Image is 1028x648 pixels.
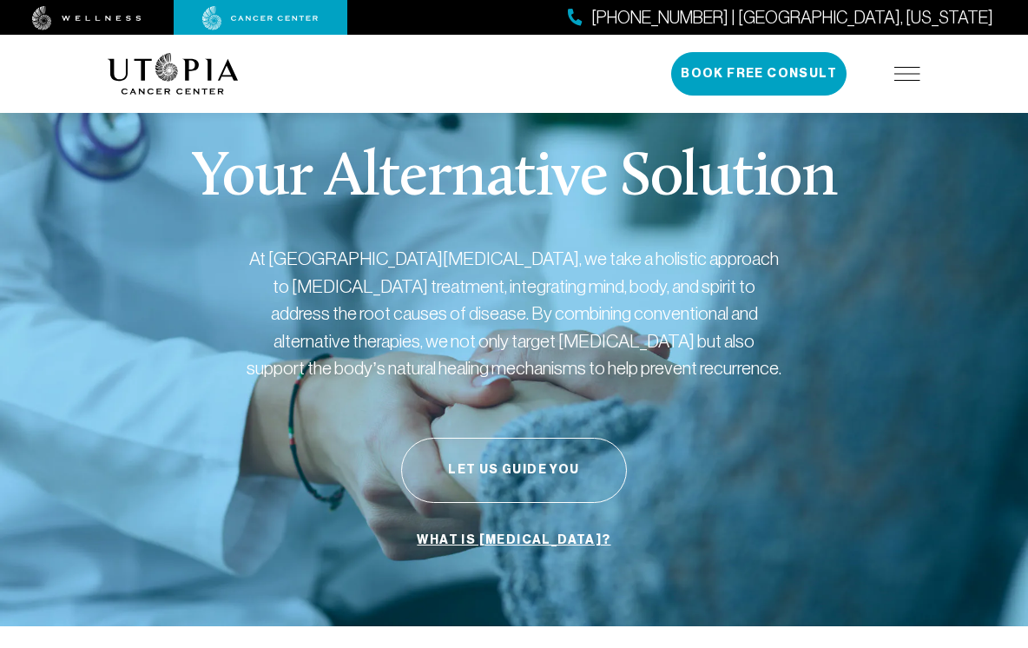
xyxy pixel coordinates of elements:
a: [PHONE_NUMBER] | [GEOGRAPHIC_DATA], [US_STATE] [568,5,993,30]
img: icon-hamburger [894,67,920,81]
img: cancer center [202,6,319,30]
span: [PHONE_NUMBER] | [GEOGRAPHIC_DATA], [US_STATE] [591,5,993,30]
button: Book Free Consult [671,52,847,96]
p: Your Alternative Solution [191,148,836,210]
img: wellness [32,6,142,30]
button: Let Us Guide You [401,438,627,503]
p: At [GEOGRAPHIC_DATA][MEDICAL_DATA], we take a holistic approach to [MEDICAL_DATA] treatment, inte... [245,245,783,382]
img: logo [108,53,239,95]
a: What is [MEDICAL_DATA]? [412,524,615,557]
